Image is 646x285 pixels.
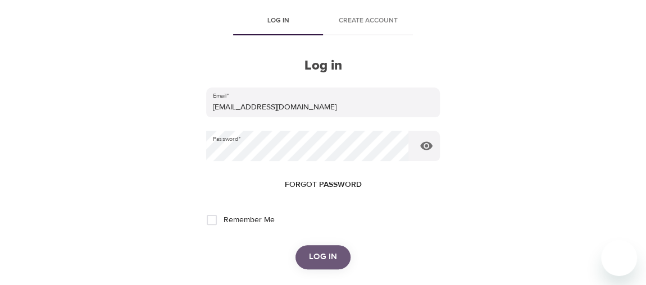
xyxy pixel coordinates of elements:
[206,58,440,74] h2: Log in
[601,240,637,276] iframe: Button to launch messaging window
[309,250,337,264] span: Log in
[280,174,366,195] button: Forgot password
[240,15,316,27] span: Log in
[330,15,406,27] span: Create account
[295,245,351,269] button: Log in
[206,8,440,35] div: disabled tabs example
[285,178,362,192] span: Forgot password
[224,214,275,226] span: Remember Me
